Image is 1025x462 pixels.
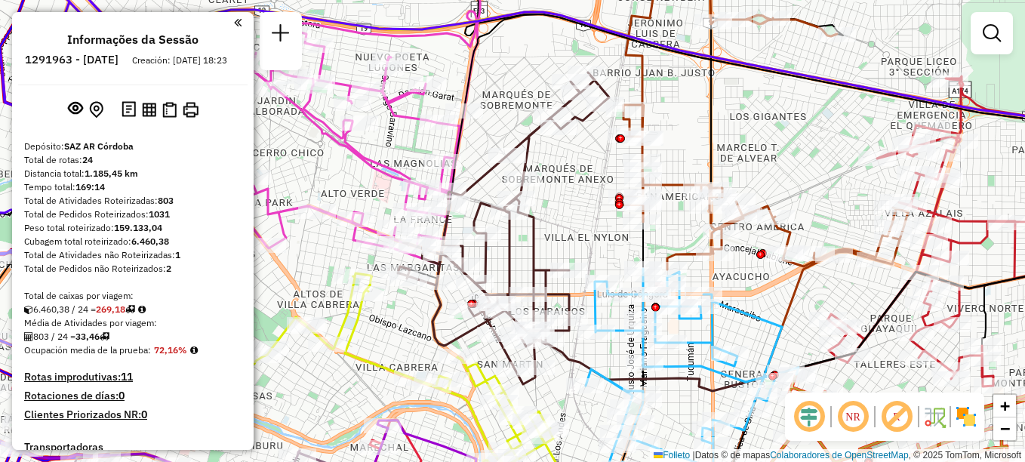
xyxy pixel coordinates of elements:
strong: 72,16% [154,344,187,356]
strong: 6.460,38 [131,236,169,247]
button: Visualizar Romaneio [159,99,180,121]
span: Ocultar NR [835,399,871,435]
div: Total de caixas por viagem: [24,289,242,303]
font: 6.460,38 / 24 = [33,303,125,315]
div: Cubagem total roteirizado: [24,235,242,248]
span: | [693,450,695,460]
a: Nova sessão e pesquisa [266,18,296,52]
div: Depósito: [24,140,242,153]
img: Exibir/Ocultar setores [954,405,978,429]
div: Distancia total: [24,167,242,180]
a: Acercar [993,395,1016,417]
span: − [1000,419,1010,438]
div: Total de Atividades Roteirizadas: [24,194,242,208]
i: Total de rotas [100,332,109,341]
em: Média calculada utilizando a maior ocupação (%Peso ou %Cubagem) de cada rota da sessão. Rotas cro... [190,346,198,355]
strong: 1031 [149,208,170,220]
strong: 269,18 [96,303,125,315]
div: Tempo total: [24,180,242,194]
i: Total de rotas [125,305,135,314]
strong: 24 [82,154,93,165]
a: Folleto [654,450,690,460]
strong: 11 [121,370,133,383]
strong: 803 [158,195,174,206]
h6: 1291963 - [DATE] [25,53,119,66]
button: Exibir sessão original [65,97,86,122]
strong: 169:14 [75,181,105,192]
span: Ocupación media de la prueba: [24,344,151,356]
a: Exibir filtros [977,18,1007,48]
span: Exibir rótulo [879,399,915,435]
div: Total de Pedidos não Roteirizados: [24,262,242,276]
div: Datos © de mapas , © 2025 TomTom, Microsoft [650,449,1025,462]
div: Creación: [DATE] 18:23 [126,54,233,67]
div: Total de rotas: [24,153,242,167]
strong: SAZ AR Córdoba [64,140,134,152]
h4: Rotas improdutivas: [24,371,242,383]
i: Cubagem total roteirizado [24,305,33,314]
strong: 2 [166,263,171,274]
a: Clique aqui para minimizar o painel [234,14,242,31]
button: Visualizar relatório de Roteirização [139,99,159,119]
div: Média de Atividades por viagem: [24,316,242,330]
strong: 0 [119,389,125,402]
strong: 159.133,04 [114,222,162,233]
strong: 1 [175,249,180,260]
strong: 0 [141,408,147,421]
span: + [1000,396,1010,415]
a: Colaboradores de OpenStreetMap [770,450,908,460]
strong: 1.185,45 km [85,168,138,179]
h4: Rotaciones de días: [24,390,242,402]
button: Logs desbloquear sessão [119,98,139,122]
h4: Clientes Priorizados NR: [24,408,242,421]
h4: Transportadoras [24,441,242,454]
i: Meta Caixas/viagem: 325,98 Diferença: -56,80 [138,305,146,314]
h4: Informações da Sessão [67,32,199,47]
div: Total de Atividades não Roteirizadas: [24,248,242,262]
div: Total de Pedidos Roteirizados: [24,208,242,221]
font: 803 / 24 = [33,331,100,342]
img: Fluxo de ruas [922,405,947,429]
i: Total de Atividades [24,332,33,341]
a: Alejar [993,417,1016,440]
span: Ocultar deslocamento [791,399,827,435]
button: Imprimir Rotas [180,99,202,121]
strong: 33,46 [75,331,100,342]
div: Peso total roteirizado: [24,221,242,235]
button: Centralizar mapa no depósito ou ponto de apoio [86,98,106,122]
